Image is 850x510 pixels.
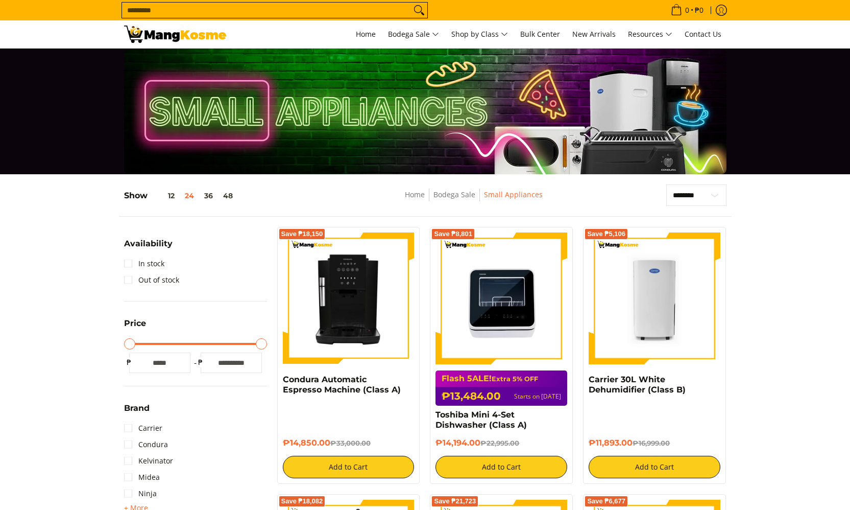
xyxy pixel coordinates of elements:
[451,28,508,41] span: Shop by Class
[124,256,164,272] a: In stock
[283,456,415,478] button: Add to Cart
[236,20,726,48] nav: Main Menu
[589,438,720,448] h6: ₱11,893.00
[668,5,707,16] span: •
[567,20,621,48] a: New Arrivals
[480,439,519,447] del: ₱22,995.00
[589,233,720,364] img: Carrier 30L White Dehumidifier (Class B)
[124,469,160,485] a: Midea
[633,439,670,447] del: ₱16,999.00
[435,233,567,364] img: Toshiba Mini 4-Set Dishwasher (Class A)
[435,410,527,430] a: Toshiba Mini 4-Set Dishwasher (Class A)
[281,498,323,504] span: Save ₱18,082
[693,7,705,14] span: ₱0
[330,439,371,447] del: ₱33,000.00
[520,29,560,39] span: Bulk Center
[679,20,726,48] a: Contact Us
[124,26,226,43] img: Small Appliances l Mang Kosme: Home Appliances Warehouse Sale
[587,231,625,237] span: Save ₱5,106
[218,192,238,200] button: 48
[124,191,238,201] h5: Show
[283,438,415,448] h6: ₱14,850.00
[623,20,677,48] a: Resources
[628,28,672,41] span: Resources
[124,319,146,328] span: Price
[587,498,625,504] span: Save ₱6,677
[124,485,157,502] a: Ninja
[405,190,425,199] a: Home
[684,7,691,14] span: 0
[383,20,444,48] a: Bodega Sale
[283,375,401,395] a: Condura Automatic Espresso Machine (Class A)
[124,453,173,469] a: Kelvinator
[148,192,180,200] button: 12
[124,436,168,453] a: Condura
[484,190,543,199] a: Small Appliances
[351,20,381,48] a: Home
[435,438,567,448] h6: ₱14,194.00
[180,192,199,200] button: 24
[515,20,565,48] a: Bulk Center
[330,189,617,212] nav: Breadcrumbs
[433,190,475,199] a: Bodega Sale
[281,231,323,237] span: Save ₱18,150
[388,28,439,41] span: Bodega Sale
[411,3,427,18] button: Search
[446,20,513,48] a: Shop by Class
[356,29,376,39] span: Home
[589,456,720,478] button: Add to Cart
[124,357,134,367] span: ₱
[434,498,476,504] span: Save ₱21,723
[124,240,173,248] span: Availability
[124,319,146,335] summary: Open
[589,375,686,395] a: Carrier 30L White Dehumidifier (Class B)
[124,404,150,412] span: Brand
[124,420,162,436] a: Carrier
[124,272,179,288] a: Out of stock
[124,404,150,420] summary: Open
[572,29,616,39] span: New Arrivals
[434,231,472,237] span: Save ₱8,801
[283,233,415,364] img: Condura Automatic Espresso Machine (Class A)
[435,456,567,478] button: Add to Cart
[196,357,206,367] span: ₱
[685,29,721,39] span: Contact Us
[199,192,218,200] button: 36
[124,240,173,256] summary: Open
